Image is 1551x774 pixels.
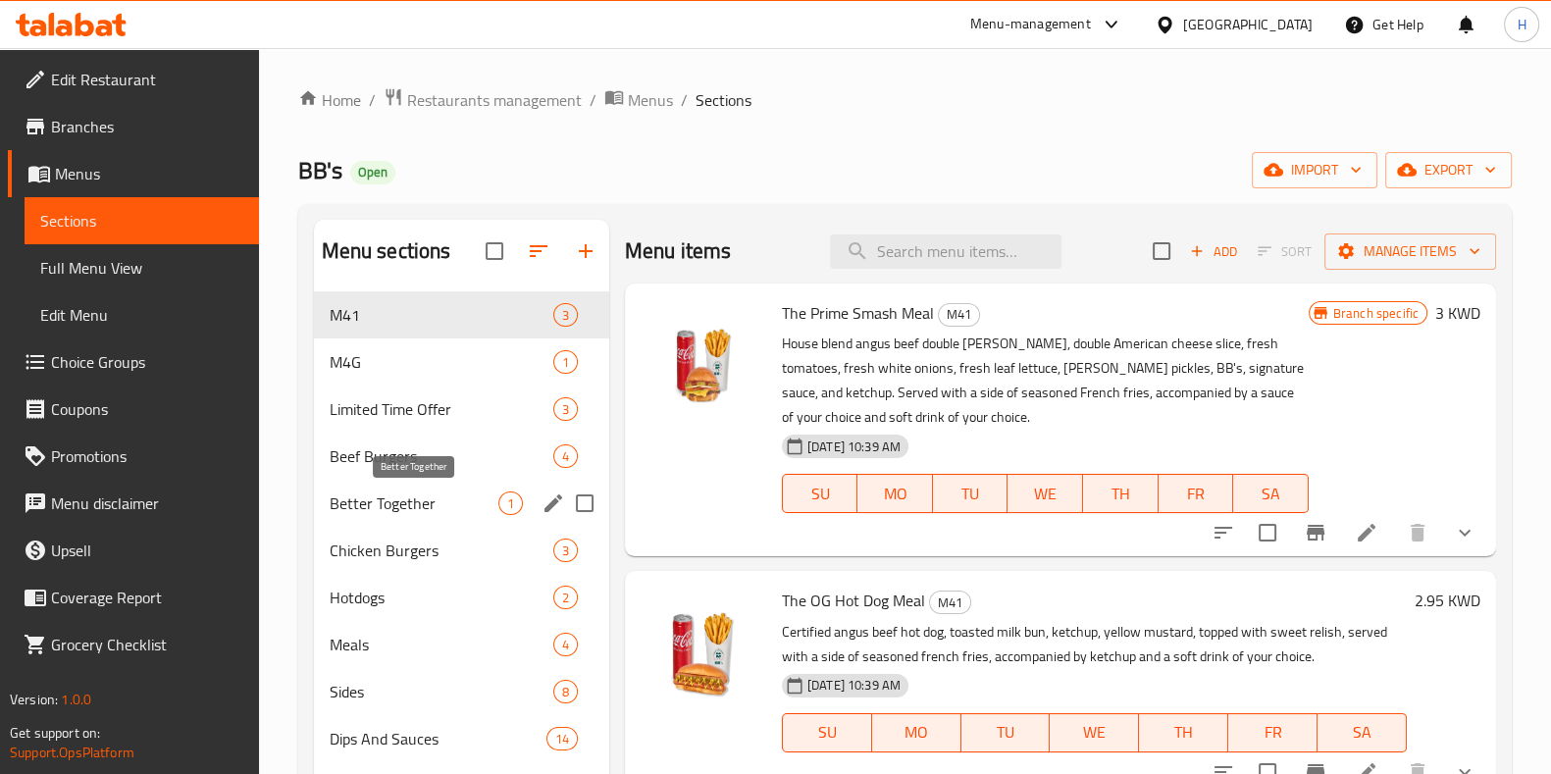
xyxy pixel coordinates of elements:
button: WE [1008,474,1083,513]
div: Better Together1edit [314,480,609,527]
div: items [498,491,523,515]
span: SA [1325,718,1399,747]
span: MO [865,480,925,508]
span: The Prime Smash Meal [782,298,934,328]
span: Edit Menu [40,303,243,327]
div: Sides8 [314,668,609,715]
span: Promotions [51,444,243,468]
span: Edit Restaurant [51,68,243,91]
span: Hotdogs [330,586,553,609]
div: Meals4 [314,621,609,668]
img: The OG Hot Dog Meal [641,587,766,712]
span: Branches [51,115,243,138]
a: Coverage Report [8,574,259,621]
button: TU [961,713,1051,752]
span: 3 [554,542,577,560]
div: items [553,633,578,656]
button: FR [1228,713,1318,752]
button: SU [782,713,872,752]
div: items [553,680,578,703]
div: Chicken Burgers3 [314,527,609,574]
button: SU [782,474,857,513]
a: Sections [25,197,259,244]
a: Promotions [8,433,259,480]
a: Branches [8,103,259,150]
span: Meals [330,633,553,656]
button: Manage items [1324,233,1496,270]
a: Grocery Checklist [8,621,259,668]
span: WE [1058,718,1131,747]
button: Branch-specific-item [1292,509,1339,556]
span: 4 [554,447,577,466]
span: Select section [1141,231,1182,272]
span: Sections [40,209,243,232]
span: Manage items [1340,239,1480,264]
div: Beef Burgers4 [314,433,609,480]
span: Sections [696,88,751,112]
div: items [553,303,578,327]
a: Upsell [8,527,259,574]
div: Menu-management [970,13,1091,36]
span: SU [791,718,864,747]
input: search [830,234,1061,269]
span: Upsell [51,539,243,562]
span: Better Together [330,491,498,515]
span: The OG Hot Dog Meal [782,586,925,615]
span: Add item [1182,236,1245,267]
div: Dips And Sauces14 [314,715,609,762]
span: 1 [554,353,577,372]
button: Add [1182,236,1245,267]
span: Branch specific [1325,304,1426,323]
span: Sort sections [515,228,562,275]
button: SA [1233,474,1309,513]
div: Dips And Sauces [330,727,546,750]
div: M41 [938,303,980,327]
button: TU [933,474,1008,513]
div: items [553,397,578,421]
div: items [546,727,578,750]
span: Sides [330,680,553,703]
span: TU [969,718,1043,747]
p: Certified angus beef hot dog, toasted milk bun, ketchup, yellow mustard, topped with sweet relish... [782,620,1407,669]
button: Add section [562,228,609,275]
div: items [553,444,578,468]
span: import [1267,158,1362,182]
div: items [553,350,578,374]
span: SU [791,480,850,508]
div: items [553,539,578,562]
a: Menu disclaimer [8,480,259,527]
button: SA [1318,713,1407,752]
span: M4G [330,350,553,374]
img: The Prime Smash Meal [641,299,766,425]
span: 3 [554,400,577,419]
span: Menu disclaimer [51,491,243,515]
a: Edit Menu [25,291,259,338]
div: Beef Burgers [330,444,553,468]
span: 3 [554,306,577,325]
a: Edit Restaurant [8,56,259,103]
h6: 3 KWD [1435,299,1480,327]
span: Chicken Burgers [330,539,553,562]
div: [GEOGRAPHIC_DATA] [1183,14,1313,35]
div: Limited Time Offer3 [314,386,609,433]
button: export [1385,152,1512,188]
span: Full Menu View [40,256,243,280]
button: TH [1083,474,1159,513]
div: M41 [330,303,553,327]
a: Choice Groups [8,338,259,386]
span: 14 [547,730,577,748]
span: 1 [499,494,522,513]
a: Restaurants management [384,87,582,113]
span: WE [1015,480,1075,508]
a: Home [298,88,361,112]
button: TH [1139,713,1228,752]
button: MO [857,474,933,513]
svg: Show Choices [1453,521,1476,544]
span: Version: [10,687,58,712]
span: H [1517,14,1525,35]
span: 1.0.0 [61,687,91,712]
span: Limited Time Offer [330,397,553,421]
